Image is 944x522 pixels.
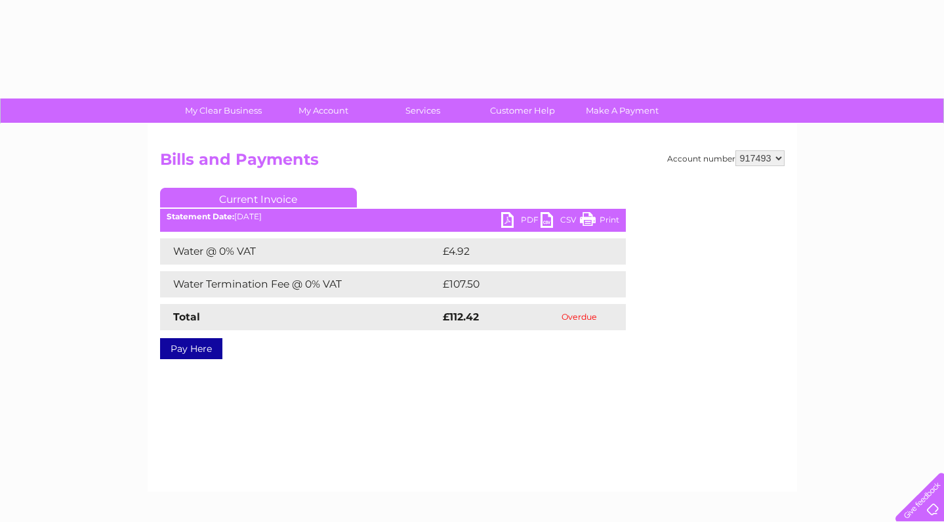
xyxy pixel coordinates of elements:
[369,98,477,123] a: Services
[169,98,277,123] a: My Clear Business
[160,150,785,175] h2: Bills and Payments
[501,212,541,231] a: PDF
[440,238,595,265] td: £4.92
[580,212,619,231] a: Print
[440,271,602,297] td: £107.50
[160,188,357,207] a: Current Invoice
[160,212,626,221] div: [DATE]
[667,150,785,166] div: Account number
[160,238,440,265] td: Water @ 0% VAT
[173,311,200,323] strong: Total
[269,98,377,123] a: My Account
[541,212,580,231] a: CSV
[167,211,234,221] b: Statement Date:
[160,338,222,359] a: Pay Here
[160,271,440,297] td: Water Termination Fee @ 0% VAT
[568,98,676,123] a: Make A Payment
[443,311,479,323] strong: £112.42
[468,98,577,123] a: Customer Help
[533,304,626,330] td: Overdue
